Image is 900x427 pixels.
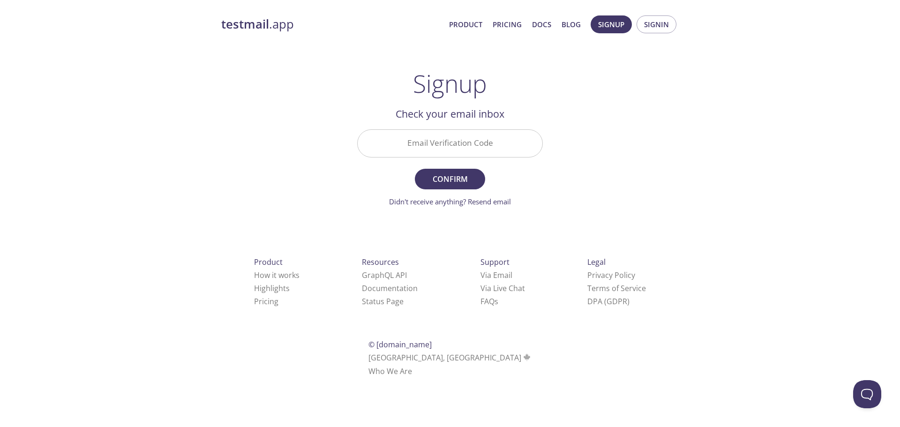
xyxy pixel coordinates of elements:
a: Status Page [362,296,404,307]
span: Legal [587,257,606,267]
a: Terms of Service [587,283,646,293]
span: Resources [362,257,399,267]
a: Via Live Chat [480,283,525,293]
span: Confirm [425,172,475,186]
a: Privacy Policy [587,270,635,280]
span: Support [480,257,510,267]
a: Didn't receive anything? Resend email [389,197,511,206]
a: FAQ [480,296,498,307]
span: s [495,296,498,307]
a: testmail.app [221,16,442,32]
span: Signin [644,18,669,30]
a: GraphQL API [362,270,407,280]
a: How it works [254,270,300,280]
a: Who We Are [368,366,412,376]
span: © [DOMAIN_NAME] [368,339,432,350]
button: Signin [637,15,676,33]
a: Highlights [254,283,290,293]
button: Confirm [415,169,485,189]
span: [GEOGRAPHIC_DATA], [GEOGRAPHIC_DATA] [368,352,532,363]
h2: Check your email inbox [357,106,543,122]
a: Blog [562,18,581,30]
iframe: Help Scout Beacon - Open [853,380,881,408]
a: Docs [532,18,551,30]
a: Via Email [480,270,512,280]
button: Signup [591,15,632,33]
a: Pricing [254,296,278,307]
span: Signup [598,18,624,30]
a: Pricing [493,18,522,30]
h1: Signup [413,69,487,97]
span: Product [254,257,283,267]
a: DPA (GDPR) [587,296,630,307]
a: Product [449,18,482,30]
a: Documentation [362,283,418,293]
strong: testmail [221,16,269,32]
